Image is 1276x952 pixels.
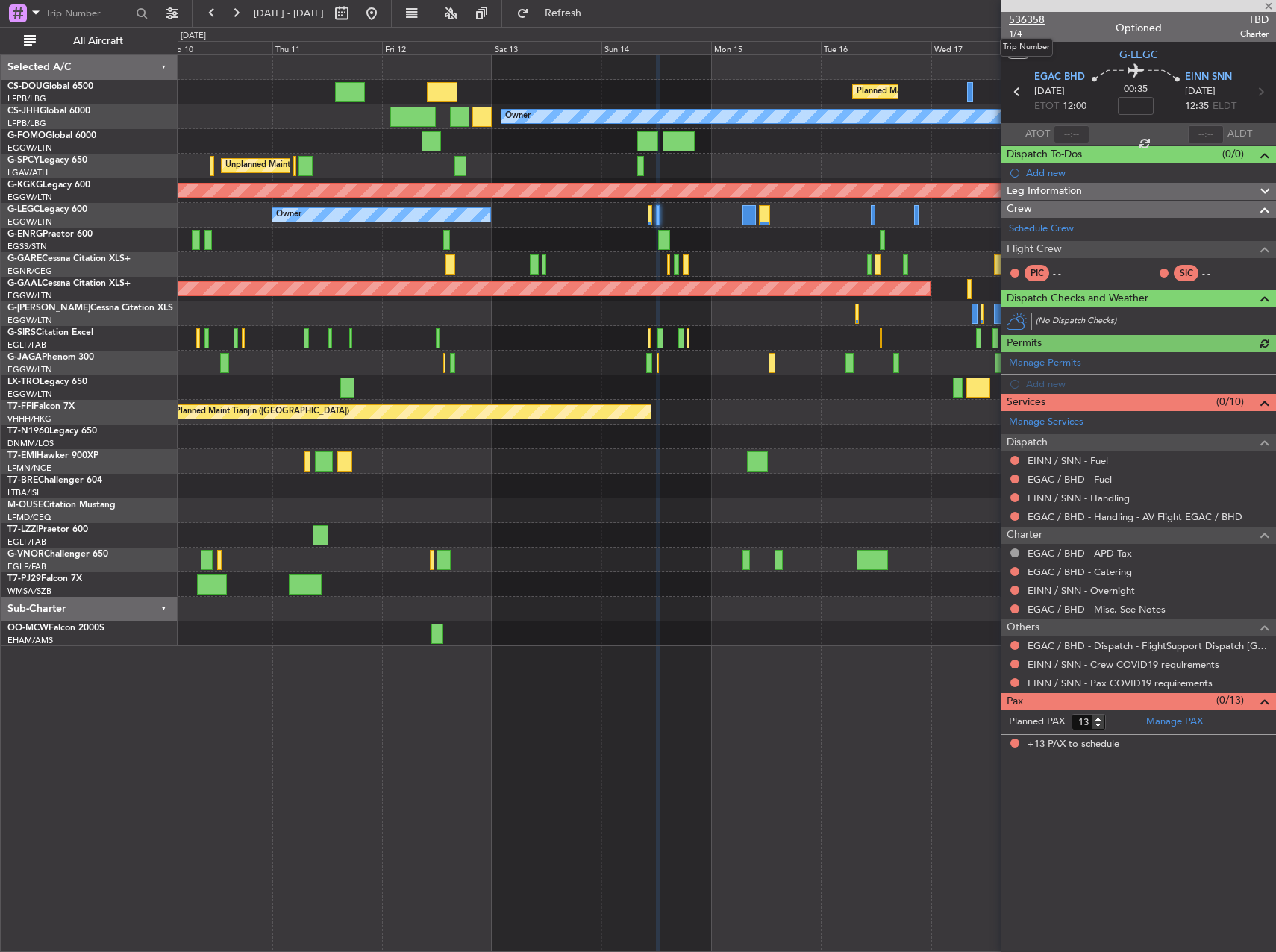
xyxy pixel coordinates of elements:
[1007,146,1082,163] span: Dispatch To-Dos
[510,1,599,25] button: Refresh
[7,512,51,523] a: LFMD/CEQ
[7,550,44,559] span: G-VNOR
[1174,265,1198,281] div: SIC
[46,2,131,25] input: Trip Number
[7,93,46,104] a: LFPB/LBG
[175,401,349,423] div: Planned Maint Tianjin ([GEOGRAPHIC_DATA])
[7,230,43,239] span: G-ENRG
[7,290,52,301] a: EGGW/LTN
[1028,677,1213,689] a: EINN / SNN - Pax COVID19 requirements
[1007,693,1023,710] span: Pax
[532,8,595,19] span: Refresh
[1028,737,1119,752] span: +13 PAX to schedule
[272,41,382,54] div: Thu 11
[1025,265,1049,281] div: PIC
[7,315,52,326] a: EGGW/LTN
[7,353,94,362] a: G-JAGAPhenom 300
[1053,266,1086,280] div: - -
[7,107,90,116] a: CS-JHHGlobal 6000
[7,181,90,190] a: G-KGKGLegacy 600
[382,41,492,54] div: Fri 12
[7,501,116,510] a: M-OUSECitation Mustang
[1028,510,1242,523] a: EGAC / BHD - Handling - AV Flight EGAC / BHD
[1216,394,1244,410] span: (0/10)
[225,154,467,177] div: Unplanned Maint [GEOGRAPHIC_DATA] ([PERSON_NAME] Intl)
[7,525,88,534] a: T7-LZZIPraetor 600
[1063,99,1086,114] span: 12:00
[7,216,52,228] a: EGGW/LTN
[276,204,301,226] div: Owner
[1240,12,1269,28] span: TBD
[711,41,821,54] div: Mon 15
[1028,473,1112,486] a: EGAC / BHD - Fuel
[1028,566,1132,578] a: EGAC / BHD - Catering
[7,143,52,154] a: EGGW/LTN
[7,254,42,263] span: G-GARE
[7,82,93,91] a: CS-DOUGlobal 6500
[7,574,82,583] a: T7-PJ29Falcon 7X
[1028,584,1135,597] a: EINN / SNN - Overnight
[1185,99,1209,114] span: 12:35
[7,118,46,129] a: LFPB/LBG
[7,536,46,548] a: EGLF/FAB
[1025,127,1050,142] span: ATOT
[1222,146,1244,162] span: (0/0)
[7,192,52,203] a: EGGW/LTN
[1034,84,1065,99] span: [DATE]
[601,41,711,54] div: Sun 14
[1227,127,1252,142] span: ALDT
[7,254,131,263] a: G-GARECessna Citation XLS+
[7,131,96,140] a: G-FOMOGlobal 6000
[1034,70,1085,85] span: EGAC BHD
[1028,658,1219,671] a: EINN / SNN - Crew COVID19 requirements
[7,82,43,91] span: CS-DOU
[7,205,87,214] a: G-LEGCLegacy 600
[1007,619,1039,636] span: Others
[7,476,102,485] a: T7-BREChallenger 604
[1007,241,1062,258] span: Flight Crew
[16,29,162,53] button: All Aircraft
[1202,266,1236,280] div: - -
[1028,454,1108,467] a: EINN / SNN - Fuel
[1007,394,1045,411] span: Services
[7,402,75,411] a: T7-FFIFalcon 7X
[181,30,206,43] div: [DATE]
[7,451,37,460] span: T7-EMI
[1028,492,1130,504] a: EINN / SNN - Handling
[7,364,52,375] a: EGGW/LTN
[7,156,40,165] span: G-SPCY
[7,181,43,190] span: G-KGKG
[7,413,51,425] a: VHHH/HKG
[7,328,93,337] a: G-SIRSCitation Excel
[7,463,51,474] a: LFMN/NCE
[1185,84,1216,99] span: [DATE]
[7,427,49,436] span: T7-N1960
[7,378,40,386] span: LX-TRO
[7,451,98,460] a: T7-EMIHawker 900XP
[1000,38,1053,57] div: Trip Number
[7,156,87,165] a: G-SPCYLegacy 650
[7,635,53,646] a: EHAM/AMS
[7,487,41,498] a: LTBA/ISL
[492,41,601,54] div: Sat 13
[1009,222,1074,237] a: Schedule Crew
[7,107,40,116] span: CS-JHH
[1009,415,1083,430] a: Manage Services
[1116,20,1162,36] div: Optioned
[7,353,42,362] span: G-JAGA
[7,574,41,583] span: T7-PJ29
[7,525,38,534] span: T7-LZZI
[505,105,531,128] div: Owner
[7,438,54,449] a: DNMM/LOS
[1124,82,1148,97] span: 00:35
[1007,527,1042,544] span: Charter
[7,304,90,313] span: G-[PERSON_NAME]
[7,378,87,386] a: LX-TROLegacy 650
[1034,99,1059,114] span: ETOT
[1007,434,1048,451] span: Dispatch
[7,266,52,277] a: EGNR/CEG
[7,561,46,572] a: EGLF/FAB
[7,339,46,351] a: EGLF/FAB
[7,230,93,239] a: G-ENRGPraetor 600
[857,81,1092,103] div: Planned Maint [GEOGRAPHIC_DATA] ([GEOGRAPHIC_DATA])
